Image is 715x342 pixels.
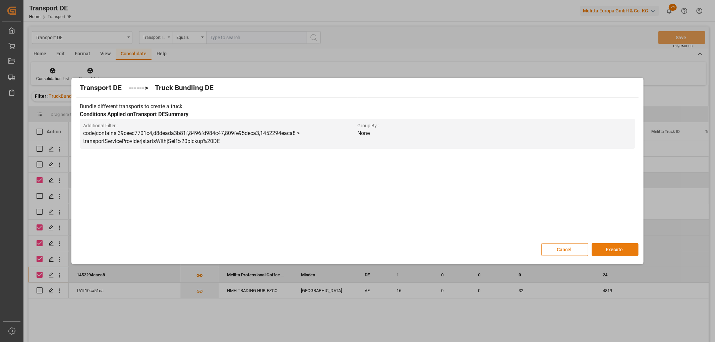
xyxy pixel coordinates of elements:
p: code|contains|39ceec7701c4,d8deada3b81f,8496fd984c47,809fe95deca3,1452294eaca8 > transportService... [83,129,357,145]
p: None [357,129,632,137]
h2: Transport DE [80,83,122,93]
button: Cancel [541,243,588,256]
h3: Conditions Applied on Transport DE Summary [80,111,635,119]
p: Bundle different transports to create a truck. [80,102,635,111]
h2: ------> [128,83,148,93]
button: Execute [592,243,639,256]
h2: Truck Bundling DE [155,83,214,93]
span: Additional Filter : [83,122,357,129]
span: Group By : [357,122,632,129]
